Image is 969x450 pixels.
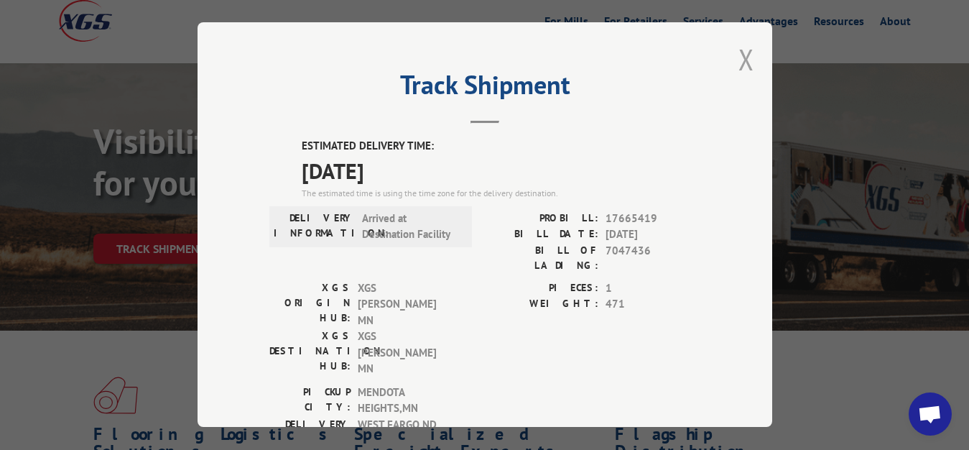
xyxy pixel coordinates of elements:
[606,211,700,227] span: 17665419
[909,392,952,436] div: Open chat
[606,226,700,243] span: [DATE]
[358,280,455,329] span: XGS [PERSON_NAME] MN
[302,138,700,155] label: ESTIMATED DELIVERY TIME:
[302,187,700,200] div: The estimated time is using the time zone for the delivery destination.
[358,417,455,447] span: WEST FARGO , ND
[362,211,459,243] span: Arrived at Destination Facility
[358,329,455,377] span: XGS [PERSON_NAME] MN
[738,40,754,78] button: Close modal
[358,385,455,417] span: MENDOTA HEIGHTS , MN
[606,280,700,297] span: 1
[485,243,598,273] label: BILL OF LADING:
[269,385,351,417] label: PICKUP CITY:
[269,329,351,377] label: XGS DESTINATION HUB:
[269,75,700,102] h2: Track Shipment
[485,280,598,297] label: PIECES:
[606,296,700,313] span: 471
[485,226,598,243] label: BILL DATE:
[269,417,351,447] label: DELIVERY CITY:
[269,280,351,329] label: XGS ORIGIN HUB:
[274,211,355,243] label: DELIVERY INFORMATION:
[485,296,598,313] label: WEIGHT:
[485,211,598,227] label: PROBILL:
[606,243,700,273] span: 7047436
[302,155,700,187] span: [DATE]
